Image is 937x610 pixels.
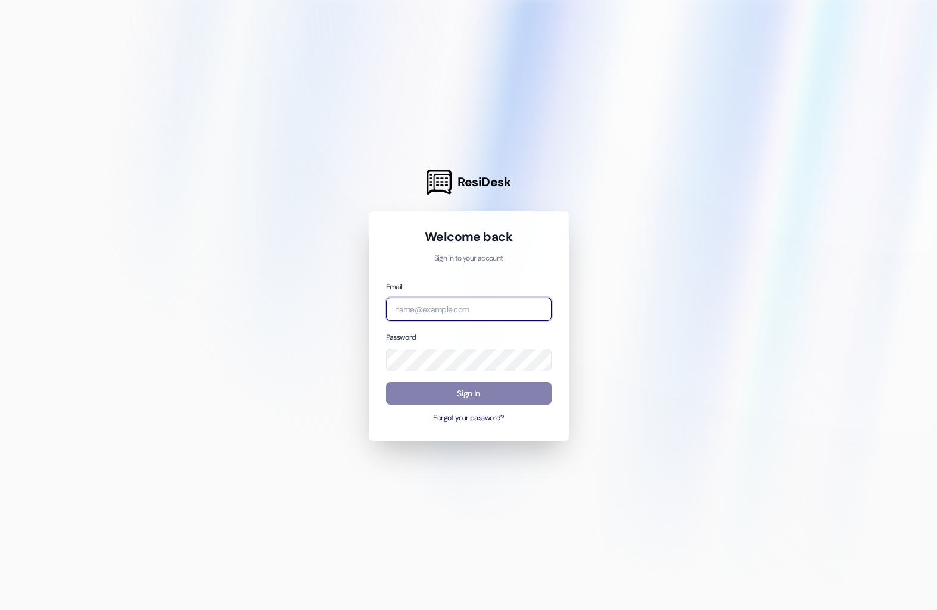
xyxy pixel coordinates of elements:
[386,298,552,321] input: name@example.com
[386,413,552,424] button: Forgot your password?
[386,229,552,245] h1: Welcome back
[427,170,452,195] img: ResiDesk Logo
[386,254,552,264] p: Sign in to your account
[386,282,403,292] label: Email
[457,174,510,190] span: ResiDesk
[386,333,416,342] label: Password
[386,382,552,405] button: Sign In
